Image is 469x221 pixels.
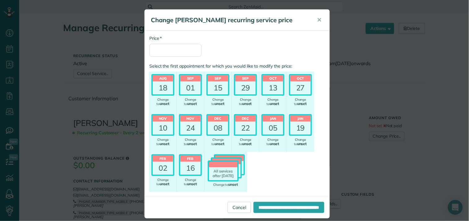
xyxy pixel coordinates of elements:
div: Change to [234,98,257,106]
header: Sep [180,75,201,81]
div: 16 [180,162,201,175]
div: Change to [151,138,174,146]
span: unset [187,141,197,146]
header: Oct [290,75,311,81]
div: Change to [179,138,202,146]
header: Feb [180,156,201,162]
header: Oct [263,75,283,81]
div: Change to [289,98,312,106]
div: 18 [153,81,173,94]
div: 10 [153,122,173,135]
span: unset [187,181,197,186]
span: unset [187,101,197,106]
span: unset [160,141,169,146]
div: Change to [289,138,312,146]
div: Change to [234,138,257,146]
span: ✕ [317,16,322,23]
header: Feb [153,156,173,162]
header: Jan [290,115,311,122]
div: Change to [151,98,174,106]
div: Change to [262,138,284,146]
div: Change to [179,98,202,106]
div: 29 [235,81,256,94]
label: Select the first appointment for which you would like to modify the price: [149,63,325,69]
header: Sep [235,75,256,81]
header: Jan [263,115,283,122]
span: unset [228,182,238,187]
div: 19 [290,122,311,135]
span: unset [215,141,224,146]
span: unset [297,141,307,146]
div: 02 [153,162,173,175]
div: Change to [179,178,202,186]
span: unset [160,101,169,106]
div: All services after [DATE] [209,167,237,180]
header: Nov [153,115,173,122]
span: unset [242,101,252,106]
div: Change to [262,98,284,106]
div: 01 [180,81,201,94]
div: 05 [263,122,283,135]
div: Change to [151,178,174,186]
span: unset [297,101,307,106]
div: 22 [235,122,256,135]
header: Dec [208,115,228,122]
header: Nov [180,115,201,122]
span: unset [215,101,224,106]
span: unset [270,101,279,106]
div: Change to [207,98,229,106]
div: 24 [180,122,201,135]
div: 15 [208,81,228,94]
div: Change to [207,138,229,146]
span: unset [270,141,279,146]
a: Cancel [228,202,251,213]
span: unset [160,181,169,186]
span: unset [242,141,252,146]
div: Change to [207,182,245,187]
label: Price [149,35,162,41]
header: Aug [153,75,173,81]
header: Dec [235,115,256,122]
div: 13 [263,81,283,94]
div: 27 [290,81,311,94]
div: 08 [208,122,228,135]
h5: Change [PERSON_NAME] recurring service price [151,16,309,24]
header: Sep [208,75,228,81]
